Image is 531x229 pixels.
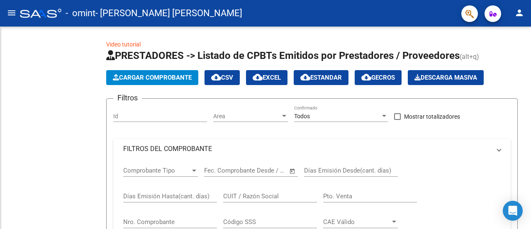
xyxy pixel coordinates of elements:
h3: Filtros [113,92,142,104]
button: Estandar [294,70,348,85]
span: Comprobante Tipo [123,167,190,174]
span: Cargar Comprobante [113,74,192,81]
button: Cargar Comprobante [106,70,198,85]
span: Descarga Masiva [414,74,477,81]
span: Gecros [361,74,395,81]
span: CAE Válido [323,218,390,226]
span: Area [213,113,280,120]
span: CSV [211,74,233,81]
button: Open calendar [288,166,297,176]
span: Todos [294,113,310,119]
button: CSV [205,70,240,85]
mat-icon: cloud_download [211,72,221,82]
div: Open Intercom Messenger [503,201,523,221]
mat-icon: menu [7,8,17,18]
mat-icon: cloud_download [361,72,371,82]
span: Estandar [300,74,342,81]
span: - omint [66,4,95,22]
span: PRESTADORES -> Listado de CPBTs Emitidos por Prestadores / Proveedores [106,50,460,61]
button: EXCEL [246,70,287,85]
span: (alt+q) [460,53,479,61]
a: Video tutorial [106,41,141,48]
mat-icon: cloud_download [253,72,263,82]
button: Gecros [355,70,402,85]
input: Fecha fin [245,167,285,174]
span: EXCEL [253,74,281,81]
input: Fecha inicio [204,167,238,174]
mat-expansion-panel-header: FILTROS DEL COMPROBANTE [113,139,511,159]
span: - [PERSON_NAME] [PERSON_NAME] [95,4,242,22]
button: Descarga Masiva [408,70,484,85]
mat-icon: person [514,8,524,18]
app-download-masive: Descarga masiva de comprobantes (adjuntos) [408,70,484,85]
span: Mostrar totalizadores [404,112,460,122]
mat-panel-title: FILTROS DEL COMPROBANTE [123,144,491,153]
mat-icon: cloud_download [300,72,310,82]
